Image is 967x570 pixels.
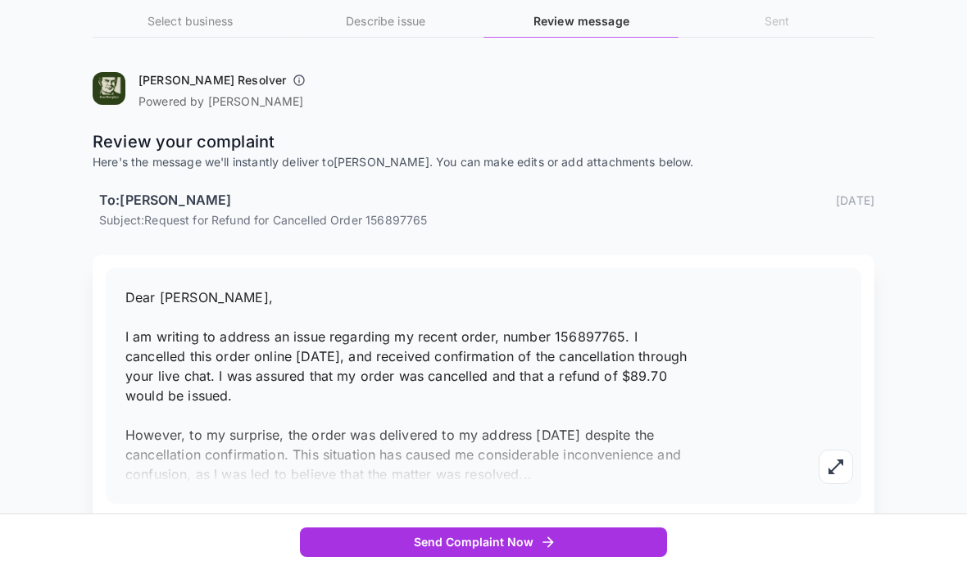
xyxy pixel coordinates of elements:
[93,12,288,30] h6: Select business
[99,190,231,211] h6: To: [PERSON_NAME]
[93,72,125,105] img: Dan Murphy's
[679,12,874,30] h6: Sent
[138,72,286,88] h6: [PERSON_NAME] Resolver
[138,93,312,110] p: Powered by [PERSON_NAME]
[93,129,874,154] p: Review your complaint
[300,527,667,558] button: Send Complaint Now
[288,12,483,30] h6: Describe issue
[836,192,874,209] p: [DATE]
[483,12,679,30] h6: Review message
[99,211,874,228] p: Subject: Request for Refund for Cancelled Order 156897765
[93,154,874,170] p: Here's the message we'll instantly deliver to [PERSON_NAME] . You can make edits or add attachmen...
[519,466,531,482] span: ...
[125,289,687,482] span: Dear [PERSON_NAME], I am writing to address an issue regarding my recent order, number 156897765....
